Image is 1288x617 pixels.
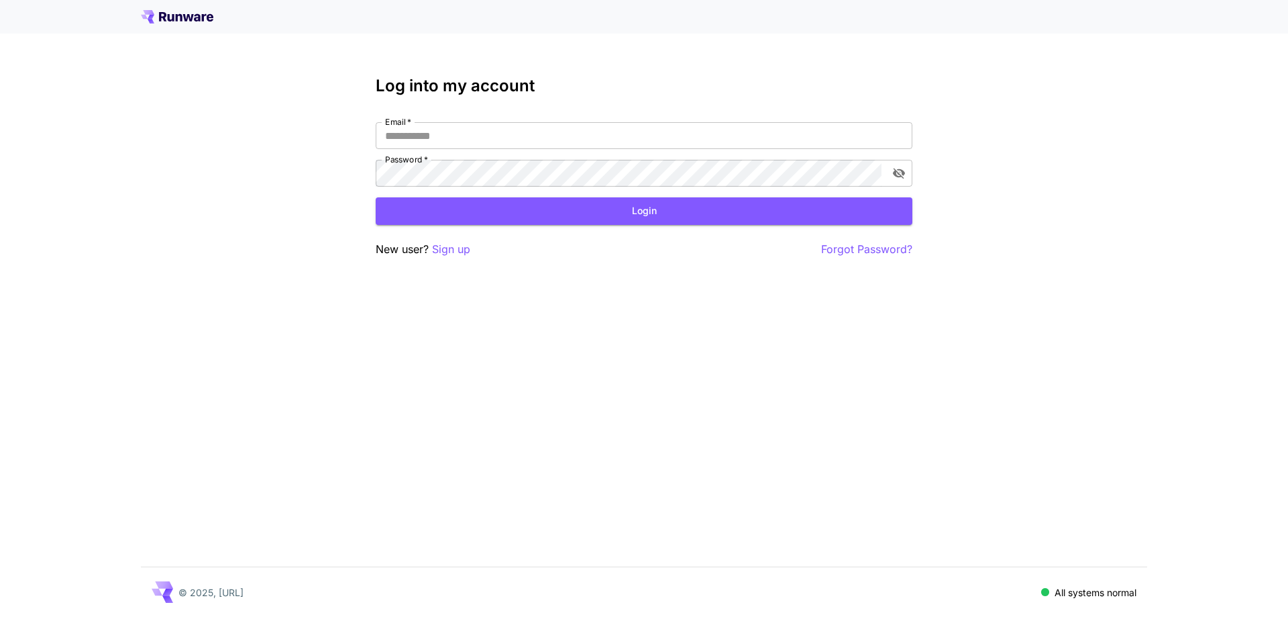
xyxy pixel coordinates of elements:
h3: Log into my account [376,77,912,95]
button: Forgot Password? [821,241,912,258]
label: Email [385,116,411,128]
label: Password [385,154,428,165]
button: Sign up [432,241,470,258]
button: toggle password visibility [887,161,911,185]
p: New user? [376,241,470,258]
p: © 2025, [URL] [178,585,244,600]
p: All systems normal [1055,585,1136,600]
button: Login [376,197,912,225]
